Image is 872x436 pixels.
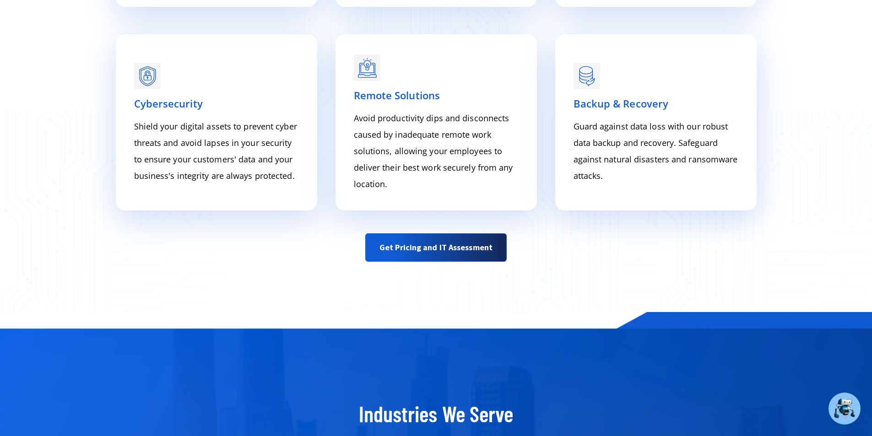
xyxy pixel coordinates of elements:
[134,118,299,184] p: Shield your digital assets to prevent cyber threats and avoid lapses in your security to ensure y...
[365,233,507,262] a: Get Pricing and IT Assessment
[354,110,519,192] p: Avoid productivity dips and disconnects caused by inadequate remote work solutions, allowing your...
[379,238,493,257] span: Get Pricing and IT Assessment
[574,118,738,184] p: Guard against data loss with our robust data backup and recovery. Safeguard against natural disas...
[134,97,203,110] span: Cybersecurity
[107,399,766,428] p: Industries We Serve
[574,97,669,110] span: Backup & Recovery
[354,88,440,102] span: Remote Solutions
